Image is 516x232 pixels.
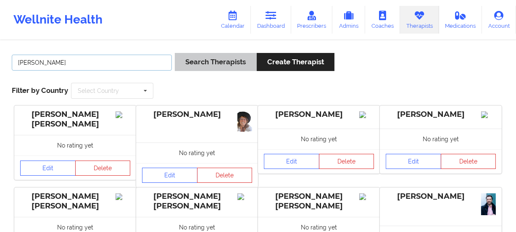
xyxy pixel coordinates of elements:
[197,168,253,183] button: Delete
[215,6,251,34] a: Calendar
[481,111,496,118] img: Image%2Fplaceholer-image.png
[20,161,76,176] a: Edit
[20,192,130,211] div: [PERSON_NAME] [PERSON_NAME]
[319,154,374,169] button: Delete
[264,110,374,119] div: [PERSON_NAME]
[175,53,256,71] button: Search Therapists
[386,110,496,119] div: [PERSON_NAME]
[251,6,291,34] a: Dashboard
[237,111,252,132] img: b1c200f1-121e-460c-827f-4335d16ec17e_1000076527.png
[75,161,131,176] button: Delete
[142,192,252,211] div: [PERSON_NAME] [PERSON_NAME]
[12,55,172,71] input: Search Keywords
[359,111,374,118] img: Image%2Fplaceholer-image.png
[116,193,130,200] img: Image%2Fplaceholer-image.png
[12,86,68,95] span: Filter by Country
[257,53,334,71] button: Create Therapist
[142,168,197,183] a: Edit
[380,129,502,149] div: No rating yet
[258,129,380,149] div: No rating yet
[439,6,482,34] a: Medications
[264,192,374,211] div: [PERSON_NAME] [PERSON_NAME]
[400,6,439,34] a: Therapists
[264,154,319,169] a: Edit
[237,193,252,200] img: Image%2Fplaceholer-image.png
[291,6,333,34] a: Prescribers
[359,193,374,200] img: Image%2Fplaceholer-image.png
[386,154,441,169] a: Edit
[441,154,496,169] button: Delete
[20,110,130,129] div: [PERSON_NAME] [PERSON_NAME]
[481,193,496,216] img: c62ffc01-112a-45f9-9656-ef8d9545bdf1__MG_0114.jpg
[386,192,496,201] div: [PERSON_NAME]
[116,111,130,118] img: Image%2Fplaceholer-image.png
[14,135,136,156] div: No rating yet
[142,110,252,119] div: [PERSON_NAME]
[136,142,258,163] div: No rating yet
[365,6,400,34] a: Coaches
[332,6,365,34] a: Admins
[482,6,516,34] a: Account
[78,88,119,94] div: Select Country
